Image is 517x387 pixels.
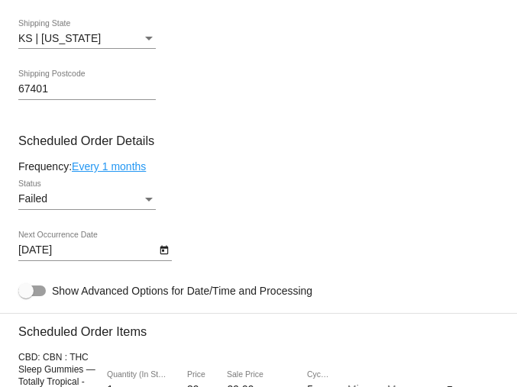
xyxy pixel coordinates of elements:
[18,193,156,205] mat-select: Status
[52,283,312,298] span: Show Advanced Options for Date/Time and Processing
[18,244,156,256] input: Next Occurrence Date
[18,83,156,95] input: Shipping Postcode
[18,160,499,173] div: Frequency:
[18,313,499,339] h3: Scheduled Order Items
[18,134,499,148] h3: Scheduled Order Details
[18,192,47,205] span: Failed
[18,33,156,45] mat-select: Shipping State
[18,32,101,44] span: KS | [US_STATE]
[156,241,172,257] button: Open calendar
[72,160,146,173] a: Every 1 months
